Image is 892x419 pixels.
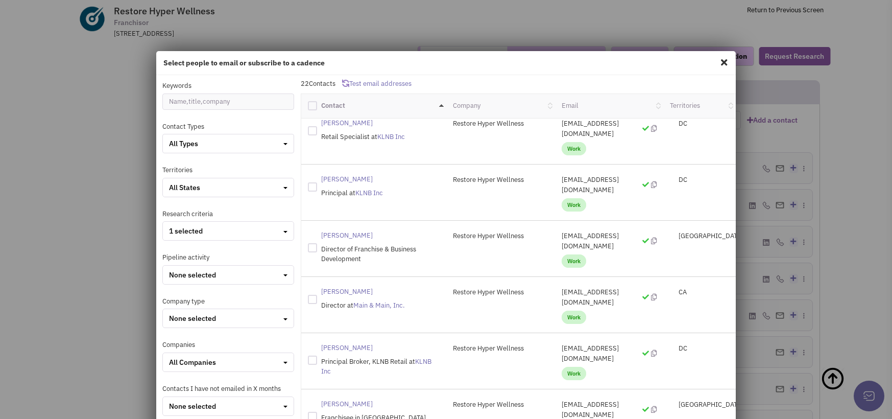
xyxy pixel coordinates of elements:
span: at [371,132,405,141]
a: Email [562,101,578,110]
span: Work [562,311,586,324]
span: None selected [169,270,216,280]
a: Company [453,101,480,110]
h4: Select people to email or subscribe to a cadence [163,58,729,67]
button: None selected [162,265,294,285]
button: None selected [162,309,294,328]
label: Companies [162,340,195,350]
div: DC [663,119,736,129]
span: at [349,189,383,197]
span: at [347,301,405,310]
span: 1 selected [169,226,203,236]
div: Restore Hyper Wellness [446,343,555,354]
div: Restore Hyper Wellness [446,400,555,410]
a: KLNB Inc [355,189,383,197]
spn: [PERSON_NAME] [321,287,373,296]
a: Main & Main, Inc. [353,301,405,310]
span: All Companies [169,358,216,367]
span: Principal Broker, KLNB Retail [321,357,407,366]
label: Territories [162,166,192,175]
spn: [PERSON_NAME] [321,175,373,183]
div: Restore Hyper Wellness [446,119,555,129]
span: 22 [301,79,309,88]
button: 1 selected [162,221,294,241]
span: All States [169,183,200,192]
p: cwise@restore.com [562,231,657,251]
button: None selected [162,397,294,416]
span: Work [562,254,586,268]
label: Contacts I have not emailed in X months [162,384,281,394]
div: [GEOGRAPHIC_DATA] [663,231,736,241]
p: dhoppe@mainandmaininc.com [562,287,657,308]
a: Territories [670,101,700,110]
div: DC [663,175,736,185]
p: dgeorgelakos@klnb.com [562,343,657,364]
div: Restore Hyper Wellness [446,175,555,185]
span: Director [321,301,346,310]
div: Restore Hyper Wellness [446,231,555,241]
span: None selected [169,314,216,323]
label: Pipeline activity [162,253,209,263]
p: bsargent@klnb.com [562,119,657,139]
a: KLNB Inc [377,132,405,141]
span: Work [562,142,586,155]
span: at [321,357,431,376]
span: Work [562,367,586,380]
span: All Types [169,139,198,148]
div: DC [663,343,736,354]
spn: [PERSON_NAME] [321,343,373,352]
spn: [PERSON_NAME] [321,231,373,240]
div: [GEOGRAPHIC_DATA] [663,400,736,410]
spn: [PERSON_NAME] [321,400,373,408]
button: All Types [163,134,294,153]
label: Contact Types [162,122,204,132]
span: Director of Franchise & Business Development [321,245,416,263]
label: Research criteria [162,209,213,219]
span: None selected [169,402,216,411]
a: KLNB Inc [321,357,431,376]
button: All Companies [162,353,294,372]
spn: [PERSON_NAME] [321,119,373,127]
div: CA [663,287,736,297]
button: All States [162,178,294,197]
span: Work [562,198,586,212]
input: Name,title,company [162,94,294,110]
span: Test email addresses [349,79,412,88]
span: Principal [321,189,348,197]
p: bfinkelstein@klnb.com [562,175,657,195]
label: Keywords [162,81,191,91]
a: Contact [321,101,345,111]
div: Restore Hyper Wellness [446,287,555,297]
p: Contacts [301,79,736,89]
span: Retail Specialist [321,132,370,141]
label: Company type [162,297,205,307]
